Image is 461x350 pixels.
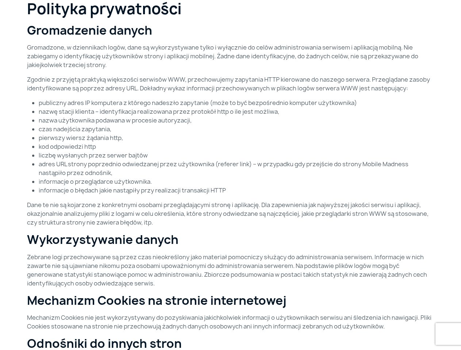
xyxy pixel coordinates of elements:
h2: Gromadzenie danych [27,23,434,37]
li: publiczny adres IP komputera z którego nadeszło zapytanie (może to być bezpośrednio komputer użyt... [39,98,434,107]
li: nazwa użytkownika podawana w procesie autoryzacji, [39,116,434,125]
li: pierwszy wiersz żądania http, [39,133,434,142]
li: adres URL strony poprzednio odwiedzanej przez użytkownika (referer link) – w przypadku gdy przejś... [39,160,434,177]
li: czas nadejścia zapytania, [39,125,434,133]
p: Zgodnie z przyjętą praktyką większości serwisów WWW, przechowujemy zapytania HTTP kierowane do na... [27,75,434,93]
li: liczbę wysłanych przez serwer bajtów [39,151,434,160]
li: informacje o błędach jakie nastąpiły przy realizacji transakcji HTTP [39,186,434,195]
li: kod odpowiedzi http [39,142,434,151]
p: Zebrane logi przechowywane są przez czas nieokreślony jako materiał pomocniczy służący do adminis... [27,253,434,288]
h2: Mechanizm Cookies na stronie internetowej [27,293,434,307]
p: Gromadzone, w dziennikach logów, dane są wykorzystywane tylko i wyłącznie do celów administrowani... [27,43,434,69]
p: Mechanizm Cookies nie jest wykorzystywany do pozyskiwania jakichkolwiek informacji o użytkownikac... [27,313,434,331]
li: informacje o przeglądarce użytkownika. [39,177,434,186]
p: Dane te nie są kojarzone z konkretnymi osobami przeglądającymi stronę i aplikację. Dla zapewnieni... [27,201,434,227]
h2: Wykorzystywanie danych [27,233,434,246]
li: nazwę stacji klienta – identyfikacja realizowana przez protokół http o ile jest możliwa, [39,107,434,116]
